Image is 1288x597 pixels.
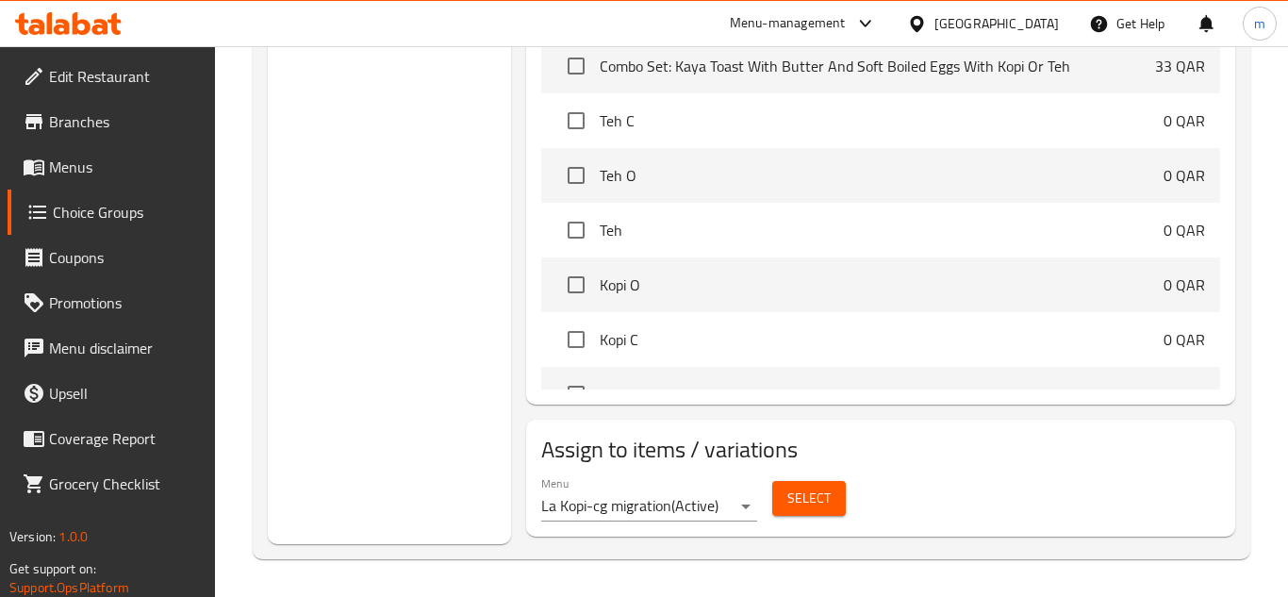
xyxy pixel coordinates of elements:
span: Get support on: [9,556,96,581]
a: Branches [8,99,215,144]
span: Select choice [556,46,596,86]
span: Kopi [600,383,1164,406]
p: 0 QAR [1164,164,1205,187]
a: Menus [8,144,215,190]
span: m [1254,13,1265,34]
p: 0 QAR [1164,219,1205,241]
a: Promotions [8,280,215,325]
span: Select [787,487,831,510]
span: Teh O [600,164,1164,187]
a: Edit Restaurant [8,54,215,99]
h2: Assign to items / variations [541,435,1220,465]
span: Branches [49,110,200,133]
p: 0 QAR [1164,274,1205,296]
span: Select choice [556,374,596,414]
span: Version: [9,524,56,549]
span: Coupons [49,246,200,269]
a: Coupons [8,235,215,280]
span: Choice Groups [53,201,200,224]
p: 33 QAR [1155,55,1205,77]
span: Teh C [600,109,1164,132]
span: Kopi C [600,328,1164,351]
span: Promotions [49,291,200,314]
a: Upsell [8,371,215,416]
span: Select choice [556,265,596,305]
div: Menu-management [730,12,846,35]
span: Combo Set: Kaya Toast With Butter And Soft Boiled Eggs With Kopi Or Teh [600,55,1155,77]
span: Select choice [556,156,596,195]
span: Teh [600,219,1164,241]
a: Choice Groups [8,190,215,235]
a: Grocery Checklist [8,461,215,506]
span: Select choice [556,101,596,141]
label: Menu [541,477,569,489]
span: Menus [49,156,200,178]
span: Select choice [556,210,596,250]
div: La Kopi-cg migration(Active) [541,491,757,522]
button: Select [772,481,846,516]
span: Edit Restaurant [49,65,200,88]
p: 0 QAR [1164,383,1205,406]
span: Upsell [49,382,200,405]
p: 0 QAR [1164,328,1205,351]
a: Coverage Report [8,416,215,461]
span: Coverage Report [49,427,200,450]
span: 1.0.0 [58,524,88,549]
span: Grocery Checklist [49,473,200,495]
a: Menu disclaimer [8,325,215,371]
p: 0 QAR [1164,109,1205,132]
span: Select choice [556,320,596,359]
span: Menu disclaimer [49,337,200,359]
span: Kopi O [600,274,1164,296]
div: [GEOGRAPHIC_DATA] [934,13,1059,34]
